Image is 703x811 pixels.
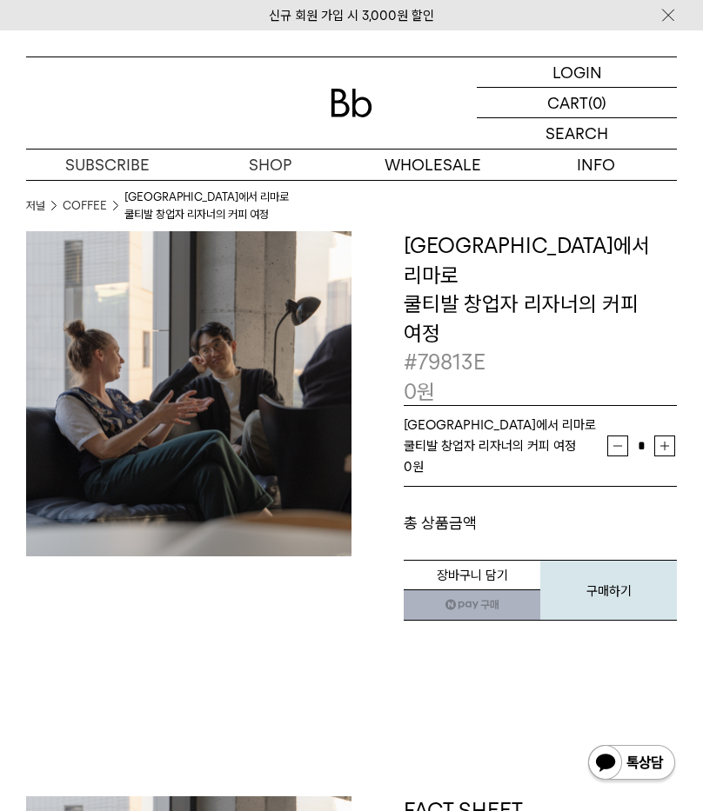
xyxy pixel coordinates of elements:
[269,8,434,23] a: 신규 회원 가입 시 3,000원 할인
[124,189,289,223] li: [GEOGRAPHIC_DATA]에서 리마로 쿨티발 창업자 리자너의 커피 여정
[351,150,514,180] p: WHOLESALE
[546,118,608,149] p: SEARCH
[331,89,372,117] img: 로고
[588,88,606,117] p: (0)
[63,197,107,215] a: COFFEE
[404,231,677,348] h3: [GEOGRAPHIC_DATA]에서 리마로 쿨티발 창업자 리자너의 커피 여정
[586,743,677,785] img: 카카오톡 채널 1:1 채팅 버튼
[477,88,677,118] a: CART (0)
[552,57,602,87] p: LOGIN
[404,513,540,534] dt: 총 상품금액
[404,459,412,475] strong: 0
[477,57,677,88] a: LOGIN
[404,560,540,590] button: 장바구니 담기
[404,377,435,407] p: 0
[26,150,189,180] a: SUBSCRIBE
[417,379,435,404] span: 원
[404,417,596,454] span: [GEOGRAPHIC_DATA]에서 리마로 쿨티발 창업자 리자너의 커피 여정
[26,231,351,556] img: 암스테르담에서 리마로쿨티발 창업자 리자너의 커피 여정
[607,435,628,456] button: 감소
[654,435,675,456] button: 증가
[404,348,677,377] p: #79813E
[547,88,588,117] p: CART
[404,456,607,477] div: 원
[514,150,677,180] p: INFO
[189,150,351,180] a: SHOP
[540,560,677,621] button: 구매하기
[26,197,45,215] a: 저널
[404,589,540,621] a: 새창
